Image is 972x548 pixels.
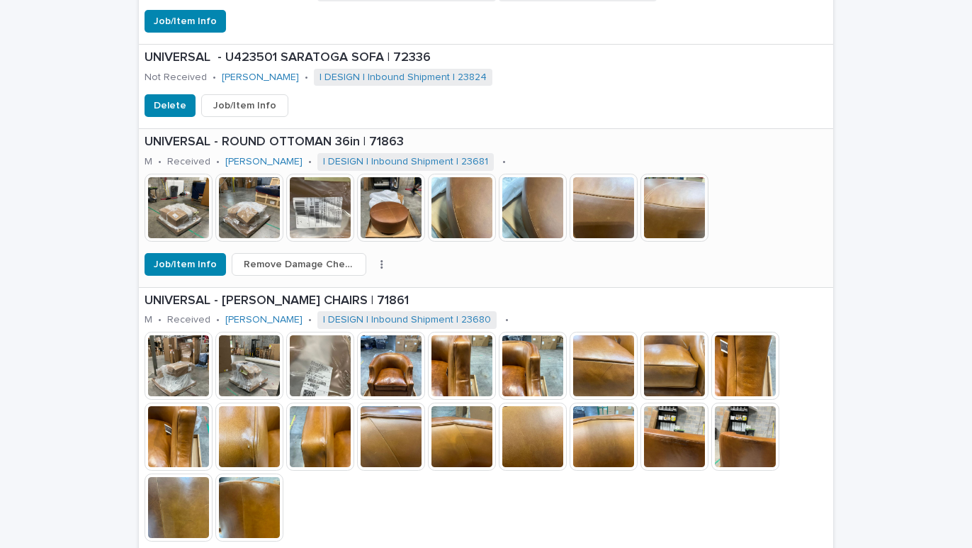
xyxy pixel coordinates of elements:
[505,314,509,326] p: •
[323,314,491,326] a: I DESIGN | Inbound Shipment | 23680
[244,257,354,272] span: Remove Damage Check
[167,156,210,168] p: Received
[158,314,162,326] p: •
[139,129,833,287] a: UNIVERSAL - ROUND OTTOMAN 36in | 71863M•Received•[PERSON_NAME] •I DESIGN | Inbound Shipment | 236...
[216,156,220,168] p: •
[145,253,226,276] button: Job/Item Info
[145,314,152,326] p: M
[305,72,308,84] p: •
[213,72,216,84] p: •
[308,314,312,326] p: •
[201,94,288,117] button: Job/Item Info
[216,314,220,326] p: •
[145,293,827,309] p: UNIVERSAL - [PERSON_NAME] CHAIRS | 71861
[154,14,217,28] span: Job/Item Info
[145,10,226,33] button: Job/Item Info
[225,314,303,326] a: [PERSON_NAME]
[154,99,186,113] span: Delete
[145,72,207,84] p: Not Received
[308,156,312,168] p: •
[323,156,488,168] a: I DESIGN | Inbound Shipment | 23681
[139,45,833,129] a: UNIVERSAL - U423501 SARATOGA SOFA | 72336Not Received•[PERSON_NAME] •I DESIGN | Inbound Shipment ...
[232,253,366,276] button: Remove Damage Check
[213,99,276,113] span: Job/Item Info
[158,156,162,168] p: •
[222,72,299,84] a: [PERSON_NAME]
[167,314,210,326] p: Received
[145,50,781,66] p: UNIVERSAL - U423501 SARATOGA SOFA | 72336
[225,156,303,168] a: [PERSON_NAME]
[502,156,506,168] p: •
[145,156,152,168] p: M
[145,94,196,117] button: Delete
[154,257,217,272] span: Job/Item Info
[320,72,487,84] a: I DESIGN | Inbound Shipment | 23824
[145,135,827,150] p: UNIVERSAL - ROUND OTTOMAN 36in | 71863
